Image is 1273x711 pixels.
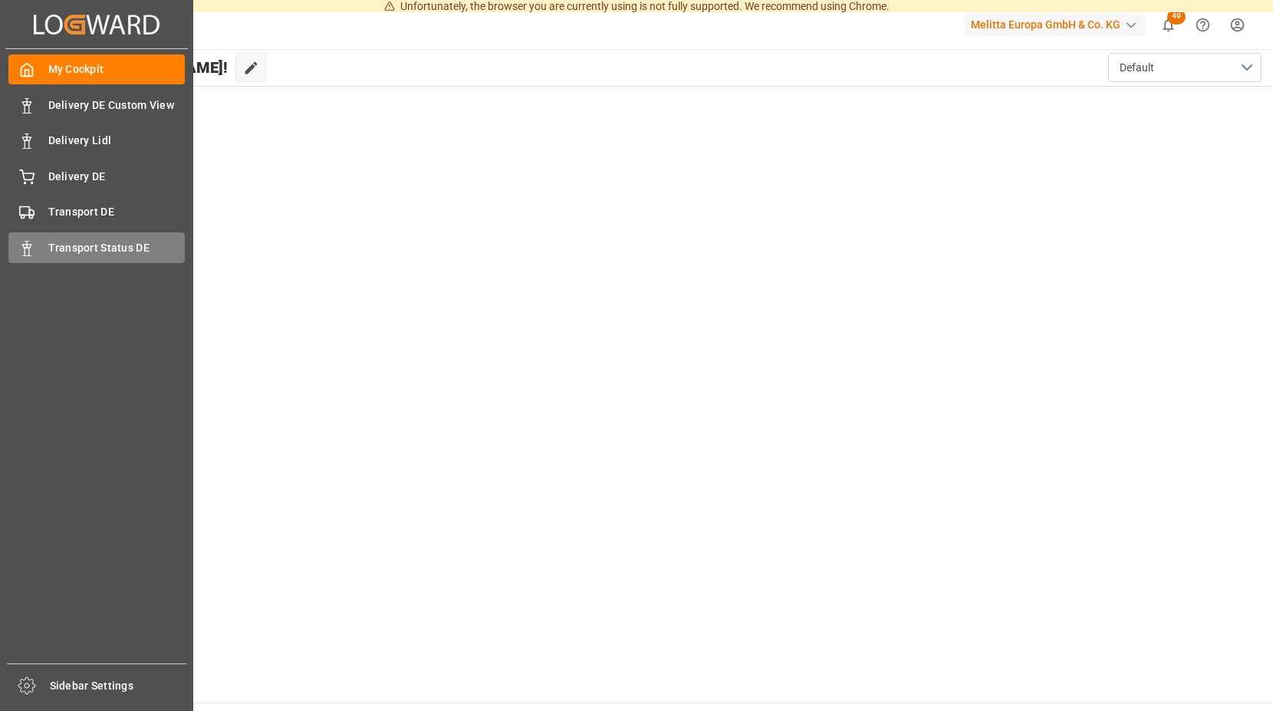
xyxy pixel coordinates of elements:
[8,54,185,84] a: My Cockpit
[48,240,186,256] span: Transport Status DE
[1186,8,1220,42] button: Help Center
[8,161,185,191] a: Delivery DE
[48,169,186,185] span: Delivery DE
[48,133,186,149] span: Delivery Lidl
[965,10,1151,39] button: Melitta Europa GmbH & Co. KG
[1120,60,1154,76] span: Default
[50,678,187,694] span: Sidebar Settings
[1108,53,1261,82] button: open menu
[8,197,185,227] a: Transport DE
[8,90,185,120] a: Delivery DE Custom View
[1151,8,1186,42] button: show 49 new notifications
[8,126,185,156] a: Delivery Lidl
[48,204,186,220] span: Transport DE
[965,14,1145,36] div: Melitta Europa GmbH & Co. KG
[8,232,185,262] a: Transport Status DE
[48,61,186,77] span: My Cockpit
[1167,9,1186,25] span: 49
[48,97,186,114] span: Delivery DE Custom View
